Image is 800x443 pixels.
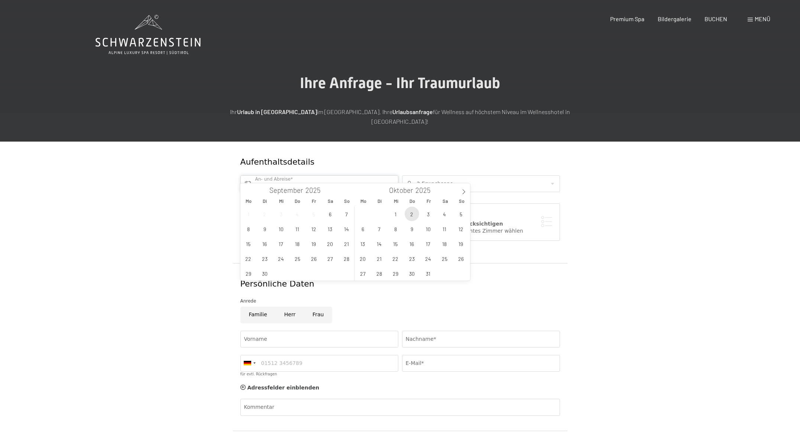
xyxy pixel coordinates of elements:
span: Oktober 6, 2025 [356,221,370,236]
div: Ich möchte ein bestimmtes Zimmer wählen [410,227,552,235]
input: Year [303,186,328,194]
span: September 10, 2025 [274,221,288,236]
span: Do [289,199,306,204]
span: September 11, 2025 [290,221,305,236]
span: Oktober 29, 2025 [388,266,403,281]
input: Year [413,186,438,194]
span: September 4, 2025 [290,207,305,221]
span: Oktober 13, 2025 [356,236,370,251]
span: Do [404,199,421,204]
div: Aufenthaltsdetails [240,156,506,168]
span: Oktober 8, 2025 [388,221,403,236]
span: September 27, 2025 [323,251,337,266]
span: Oktober 14, 2025 [372,236,386,251]
span: Ihre Anfrage - Ihr Traumurlaub [300,74,500,92]
div: Persönliche Daten [240,278,560,290]
span: September 25, 2025 [290,251,305,266]
span: September 13, 2025 [323,221,337,236]
span: Oktober 5, 2025 [454,207,468,221]
span: Di [372,199,388,204]
input: 01512 3456789 [240,355,398,372]
span: September 28, 2025 [339,251,354,266]
span: September 20, 2025 [323,236,337,251]
span: Sa [322,199,339,204]
span: Sa [437,199,453,204]
span: Mo [240,199,257,204]
span: September 12, 2025 [307,221,321,236]
span: Oktober 4, 2025 [437,207,452,221]
span: Oktober 3, 2025 [421,207,435,221]
span: Oktober [389,187,413,194]
span: September 24, 2025 [274,251,288,266]
span: Oktober 20, 2025 [356,251,370,266]
span: Oktober 11, 2025 [437,221,452,236]
span: September 30, 2025 [258,266,272,281]
span: September 15, 2025 [241,236,256,251]
span: Oktober 12, 2025 [454,221,468,236]
span: Oktober 22, 2025 [388,251,403,266]
span: Oktober 7, 2025 [372,221,386,236]
span: September 9, 2025 [258,221,272,236]
span: September 1, 2025 [241,207,256,221]
span: September 2, 2025 [258,207,272,221]
span: Oktober 2, 2025 [405,207,419,221]
a: Bildergalerie [658,15,692,22]
strong: Urlaubsanfrage [392,108,433,115]
span: Oktober 1, 2025 [388,207,403,221]
span: September 26, 2025 [307,251,321,266]
span: Oktober 19, 2025 [454,236,468,251]
span: Oktober 10, 2025 [421,221,435,236]
span: So [339,199,355,204]
strong: Urlaub in [GEOGRAPHIC_DATA] [237,108,317,115]
span: Oktober 30, 2025 [405,266,419,281]
span: September 17, 2025 [274,236,288,251]
span: Di [257,199,273,204]
span: Oktober 17, 2025 [421,236,435,251]
span: Oktober 28, 2025 [372,266,386,281]
span: September 18, 2025 [290,236,305,251]
span: Oktober 23, 2025 [405,251,419,266]
div: Zimmerwunsch berücksichtigen [410,220,552,228]
span: Oktober 31, 2025 [421,266,435,281]
span: Fr [421,199,437,204]
span: September 3, 2025 [274,207,288,221]
a: BUCHEN [705,15,727,22]
span: Mi [273,199,289,204]
span: Menü [755,15,770,22]
span: Mi [388,199,404,204]
span: Fr [306,199,322,204]
span: September 21, 2025 [339,236,354,251]
span: Adressfelder einblenden [247,385,320,391]
span: Oktober 16, 2025 [405,236,419,251]
span: Oktober 15, 2025 [388,236,403,251]
span: September 19, 2025 [307,236,321,251]
span: September 14, 2025 [339,221,354,236]
span: Oktober 18, 2025 [437,236,452,251]
span: Oktober 21, 2025 [372,251,386,266]
span: September 6, 2025 [323,207,337,221]
span: September 23, 2025 [258,251,272,266]
span: Oktober 25, 2025 [437,251,452,266]
p: Ihr im [GEOGRAPHIC_DATA]. Ihre für Wellness auf höchstem Niveau im Wellnesshotel in [GEOGRAPHIC_D... [214,107,586,126]
div: Germany (Deutschland): +49 [241,355,258,371]
span: September 5, 2025 [307,207,321,221]
a: Premium Spa [610,15,644,22]
label: für evtl. Rückfragen [240,372,277,376]
div: Anrede [240,297,560,305]
span: September 7, 2025 [339,207,354,221]
span: September 22, 2025 [241,251,256,266]
span: Oktober 26, 2025 [454,251,468,266]
span: September 29, 2025 [241,266,256,281]
span: Oktober 24, 2025 [421,251,435,266]
span: Oktober 9, 2025 [405,221,419,236]
span: September [269,187,303,194]
span: So [453,199,470,204]
span: Mo [355,199,372,204]
span: Oktober 27, 2025 [356,266,370,281]
span: September 8, 2025 [241,221,256,236]
span: September 16, 2025 [258,236,272,251]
